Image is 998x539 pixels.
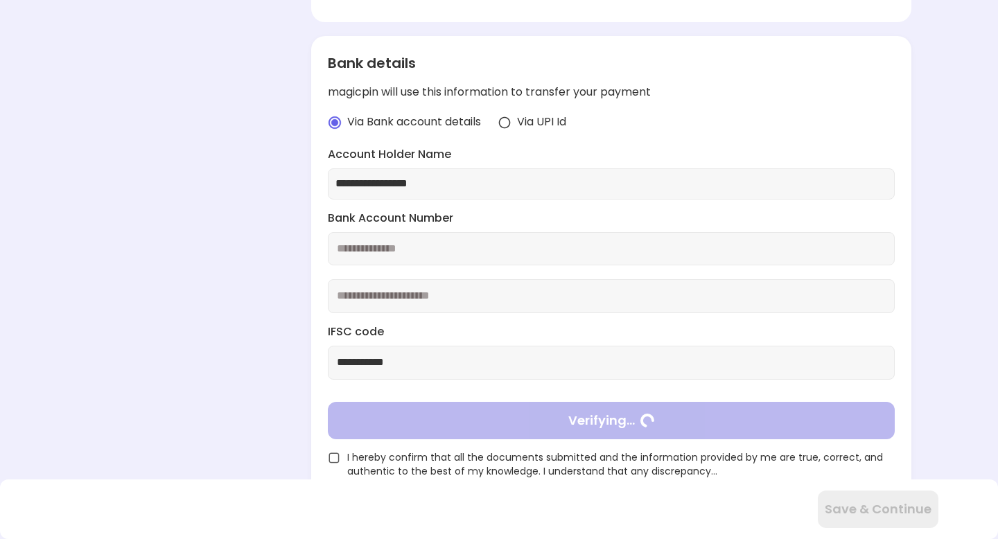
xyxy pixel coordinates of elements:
[328,211,895,227] label: Bank Account Number
[517,114,566,130] span: Via UPI Id
[328,53,895,73] div: Bank details
[328,116,342,130] img: radio
[498,116,511,130] img: radio
[818,491,938,528] button: Save & Continue
[347,450,895,478] span: I hereby confirm that all the documents submitted and the information provided by me are true, co...
[328,452,340,464] img: unchecked
[328,85,895,100] div: magicpin will use this information to transfer your payment
[328,324,895,340] label: IFSC code
[328,402,895,439] button: Verifying...
[328,147,895,163] label: Account Holder Name
[347,114,481,130] span: Via Bank account details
